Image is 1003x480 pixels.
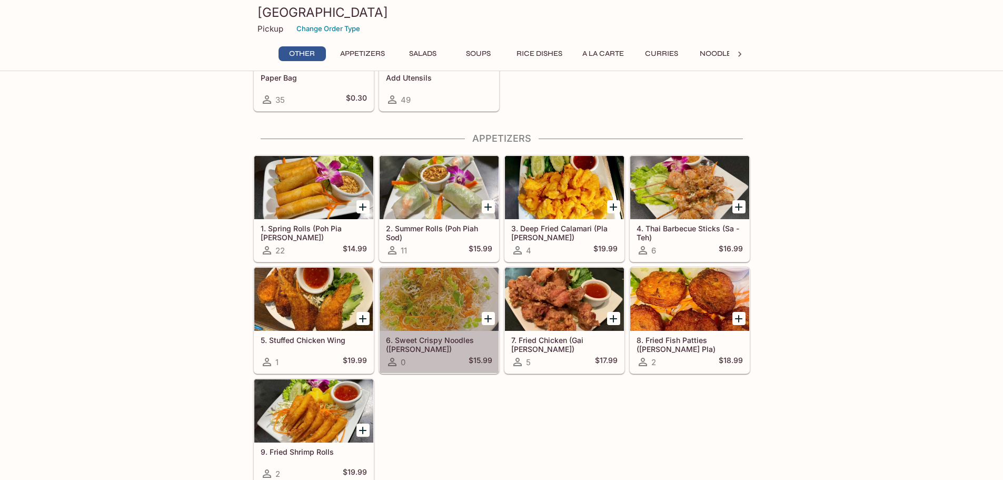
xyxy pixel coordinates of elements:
[356,200,370,213] button: Add 1. Spring Rolls (Poh Pia Tod)
[254,268,373,331] div: 5. Stuffed Chicken Wing
[526,357,531,367] span: 5
[254,379,373,443] div: 9. Fried Shrimp Rolls
[630,268,749,331] div: 8. Fried Fish Patties (Tod Mun Pla)
[511,336,618,353] h5: 7. Fried Chicken (Gai [PERSON_NAME])
[637,336,743,353] h5: 8. Fried Fish Patties ([PERSON_NAME] Pla)
[343,467,367,480] h5: $19.99
[386,336,492,353] h5: 6. Sweet Crispy Noodles ([PERSON_NAME])
[482,312,495,325] button: Add 6. Sweet Crispy Noodles (Mee Krob)
[379,267,499,374] a: 6. Sweet Crispy Noodles ([PERSON_NAME])0$15.99
[607,312,620,325] button: Add 7. Fried Chicken (Gai Tod)
[719,244,743,257] h5: $16.99
[719,356,743,368] h5: $18.99
[254,156,373,219] div: 1. Spring Rolls (Poh Pia Tod)
[504,155,624,262] a: 3. Deep Fried Calamari (Pla [PERSON_NAME])4$19.99
[469,356,492,368] h5: $15.99
[399,46,446,61] button: Salads
[694,46,741,61] button: Noodles
[504,267,624,374] a: 7. Fried Chicken (Gai [PERSON_NAME])5$17.99
[380,156,499,219] div: 2. Summer Rolls (Poh Piah Sod)
[511,46,568,61] button: Rice Dishes
[630,155,750,262] a: 4. Thai Barbecue Sticks (Sa - Teh)6$16.99
[257,24,283,34] p: Pickup
[637,224,743,241] h5: 4. Thai Barbecue Sticks (Sa - Teh)
[505,268,624,331] div: 7. Fried Chicken (Gai Tod)
[482,200,495,213] button: Add 2. Summer Rolls (Poh Piah Sod)
[630,156,749,219] div: 4. Thai Barbecue Sticks (Sa - Teh)
[275,95,285,105] span: 35
[577,46,630,61] button: A La Carte
[401,95,411,105] span: 49
[386,224,492,241] h5: 2. Summer Rolls (Poh Piah Sod)
[343,356,367,368] h5: $19.99
[386,73,492,82] h5: Add Utensils
[254,155,374,262] a: 1. Spring Rolls (Poh Pia [PERSON_NAME])22$14.99
[593,244,618,257] h5: $19.99
[356,424,370,437] button: Add 9. Fried Shrimp Rolls
[356,312,370,325] button: Add 5. Stuffed Chicken Wing
[469,244,492,257] h5: $15.99
[638,46,686,61] button: Curries
[261,447,367,456] h5: 9. Fried Shrimp Rolls
[732,312,746,325] button: Add 8. Fried Fish Patties (Tod Mun Pla)
[401,357,405,367] span: 0
[261,73,367,82] h5: Paper Bag
[595,356,618,368] h5: $17.99
[343,244,367,257] h5: $14.99
[401,246,407,256] span: 11
[607,200,620,213] button: Add 3. Deep Fried Calamari (Pla Meuk Tod)
[630,267,750,374] a: 8. Fried Fish Patties ([PERSON_NAME] Pla)2$18.99
[651,246,656,256] span: 6
[334,46,391,61] button: Appetizers
[651,357,656,367] span: 2
[257,4,746,21] h3: [GEOGRAPHIC_DATA]
[455,46,502,61] button: Soups
[254,267,374,374] a: 5. Stuffed Chicken Wing1$19.99
[346,93,367,106] h5: $0.30
[261,224,367,241] h5: 1. Spring Rolls (Poh Pia [PERSON_NAME])
[526,246,531,256] span: 4
[275,357,279,367] span: 1
[511,224,618,241] h5: 3. Deep Fried Calamari (Pla [PERSON_NAME])
[275,469,280,479] span: 2
[275,246,285,256] span: 22
[261,336,367,345] h5: 5. Stuffed Chicken Wing
[379,155,499,262] a: 2. Summer Rolls (Poh Piah Sod)11$15.99
[732,200,746,213] button: Add 4. Thai Barbecue Sticks (Sa - Teh)
[380,268,499,331] div: 6. Sweet Crispy Noodles (Mee Krob)
[253,133,750,144] h4: Appetizers
[279,46,326,61] button: Other
[292,21,365,37] button: Change Order Type
[505,156,624,219] div: 3. Deep Fried Calamari (Pla Meuk Tod)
